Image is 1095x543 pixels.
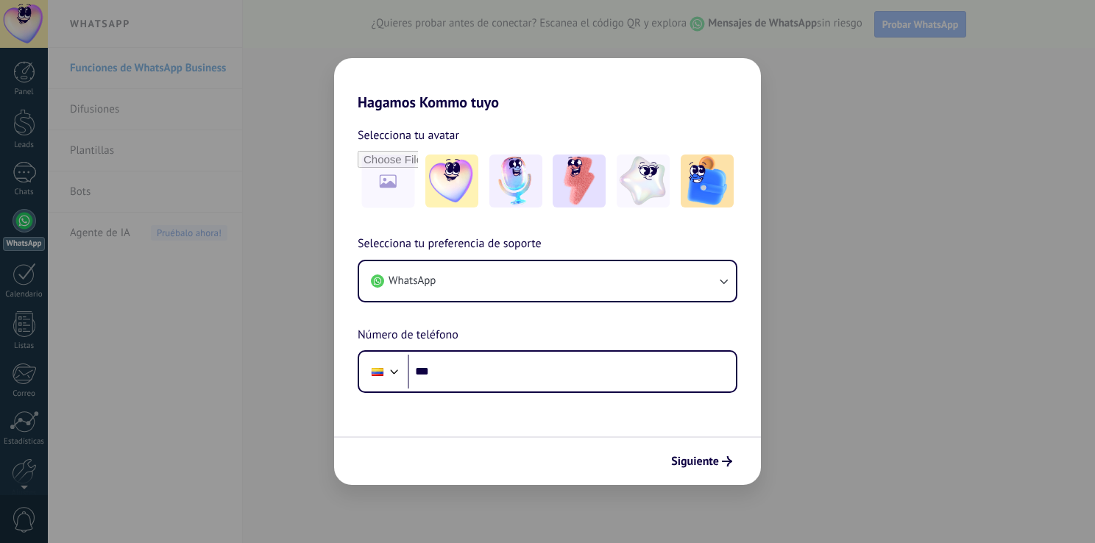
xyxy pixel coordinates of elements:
[617,155,670,207] img: -4.jpeg
[681,155,734,207] img: -5.jpeg
[489,155,542,207] img: -2.jpeg
[358,126,459,145] span: Selecciona tu avatar
[359,261,736,301] button: WhatsApp
[665,449,739,474] button: Siguiente
[364,356,391,387] div: Colombia: + 57
[553,155,606,207] img: -3.jpeg
[389,274,436,288] span: WhatsApp
[358,326,458,345] span: Número de teléfono
[671,456,719,466] span: Siguiente
[358,235,542,254] span: Selecciona tu preferencia de soporte
[334,58,761,111] h2: Hagamos Kommo tuyo
[425,155,478,207] img: -1.jpeg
